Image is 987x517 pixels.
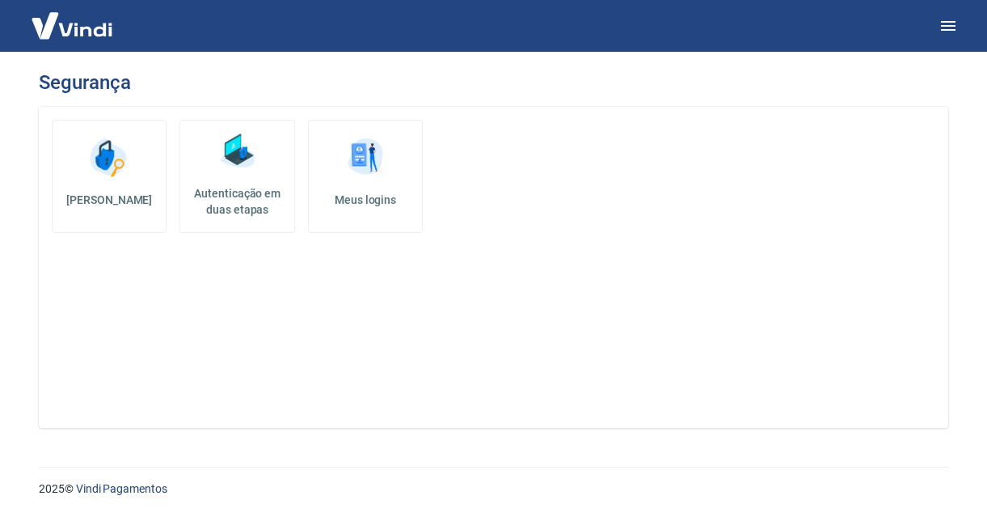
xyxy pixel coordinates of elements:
[341,133,390,182] img: Meus logins
[85,133,133,182] img: Alterar senha
[308,120,423,233] a: Meus logins
[39,481,948,498] p: 2025 ©
[213,127,262,176] img: Autenticação em duas etapas
[179,120,294,233] a: Autenticação em duas etapas
[19,1,124,50] img: Vindi
[187,185,287,218] h5: Autenticação em duas etapas
[52,120,167,233] a: [PERSON_NAME]
[39,71,130,94] h3: Segurança
[322,192,409,208] h5: Meus logins
[76,482,167,495] a: Vindi Pagamentos
[65,192,153,208] h5: [PERSON_NAME]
